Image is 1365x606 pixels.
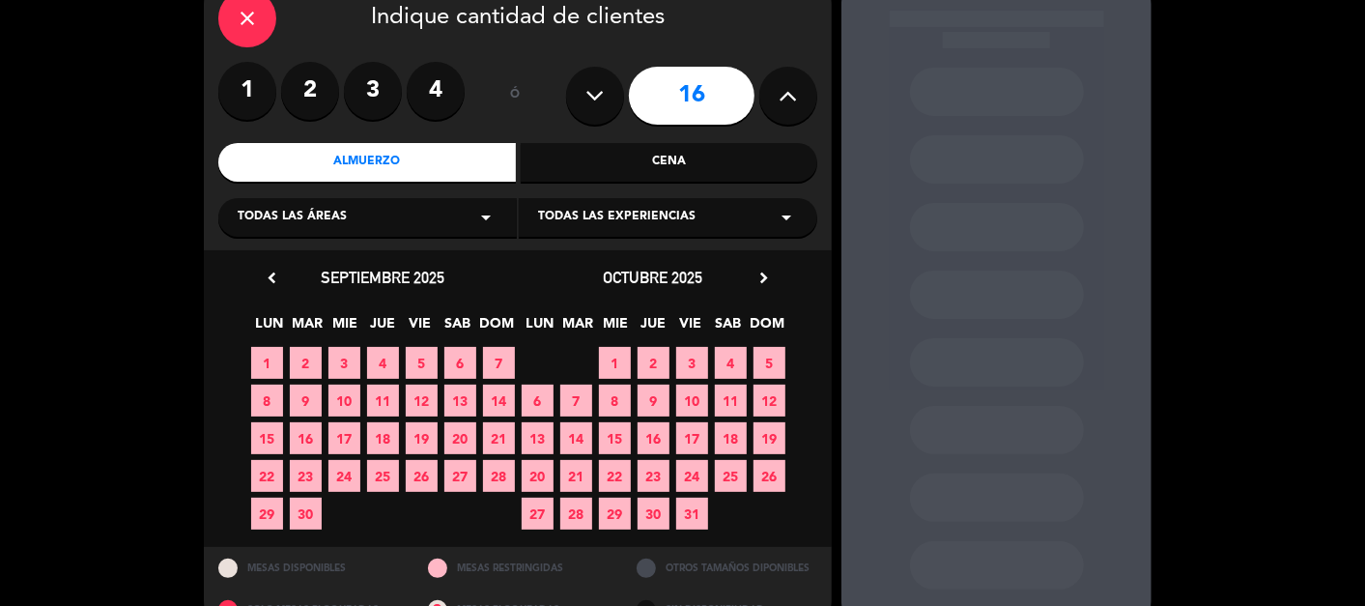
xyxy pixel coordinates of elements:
span: 10 [328,385,360,417]
span: 5 [754,347,785,379]
i: arrow_drop_down [775,206,798,229]
span: LUN [525,312,556,344]
span: 20 [522,460,554,492]
span: 27 [522,498,554,530]
span: 21 [560,460,592,492]
label: 1 [218,62,276,120]
span: MIE [600,312,632,344]
span: 28 [483,460,515,492]
span: 18 [715,422,747,454]
span: 9 [290,385,322,417]
span: 29 [599,498,631,530]
i: close [236,7,259,30]
label: 2 [281,62,339,120]
span: 3 [676,347,708,379]
span: 1 [599,347,631,379]
span: 26 [406,460,438,492]
span: 13 [522,422,554,454]
span: 5 [406,347,438,379]
span: 16 [290,422,322,454]
span: 2 [638,347,669,379]
span: DOM [751,312,782,344]
span: 23 [638,460,669,492]
span: 11 [715,385,747,417]
span: MAR [562,312,594,344]
i: chevron_left [262,268,282,288]
span: 23 [290,460,322,492]
span: 4 [367,347,399,379]
span: SAB [713,312,745,344]
span: MIE [329,312,361,344]
div: Almuerzo [218,143,516,182]
div: MESAS DISPONIBLES [204,547,413,589]
span: 15 [599,422,631,454]
label: 3 [344,62,402,120]
span: 6 [522,385,554,417]
span: 19 [406,422,438,454]
span: 10 [676,385,708,417]
span: 14 [483,385,515,417]
span: 15 [251,422,283,454]
span: 25 [715,460,747,492]
span: septiembre 2025 [321,268,444,287]
div: Cena [521,143,818,182]
span: 7 [560,385,592,417]
span: JUE [638,312,669,344]
span: MAR [292,312,324,344]
span: 18 [367,422,399,454]
div: ó [484,62,547,130]
span: 17 [676,422,708,454]
span: 20 [444,422,476,454]
span: VIE [405,312,437,344]
span: 24 [676,460,708,492]
span: 12 [754,385,785,417]
span: octubre 2025 [604,268,703,287]
span: 19 [754,422,785,454]
span: 6 [444,347,476,379]
span: 1 [251,347,283,379]
i: chevron_right [754,268,774,288]
span: DOM [480,312,512,344]
i: arrow_drop_down [474,206,498,229]
span: 11 [367,385,399,417]
span: 24 [328,460,360,492]
span: 4 [715,347,747,379]
span: 29 [251,498,283,530]
span: 8 [599,385,631,417]
span: 2 [290,347,322,379]
span: 31 [676,498,708,530]
span: 16 [638,422,669,454]
span: 17 [328,422,360,454]
span: SAB [442,312,474,344]
span: LUN [254,312,286,344]
span: 26 [754,460,785,492]
span: 12 [406,385,438,417]
span: 30 [638,498,669,530]
span: 13 [444,385,476,417]
span: Todas las experiencias [538,208,696,227]
span: 7 [483,347,515,379]
div: MESAS RESTRINGIDAS [413,547,623,589]
span: 9 [638,385,669,417]
span: 27 [444,460,476,492]
span: 25 [367,460,399,492]
span: 22 [251,460,283,492]
div: OTROS TAMAÑOS DIPONIBLES [622,547,832,589]
label: 4 [407,62,465,120]
span: 28 [560,498,592,530]
span: JUE [367,312,399,344]
span: 22 [599,460,631,492]
span: 21 [483,422,515,454]
span: 8 [251,385,283,417]
span: VIE [675,312,707,344]
span: 14 [560,422,592,454]
span: 3 [328,347,360,379]
span: 30 [290,498,322,530]
span: Todas las áreas [238,208,347,227]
